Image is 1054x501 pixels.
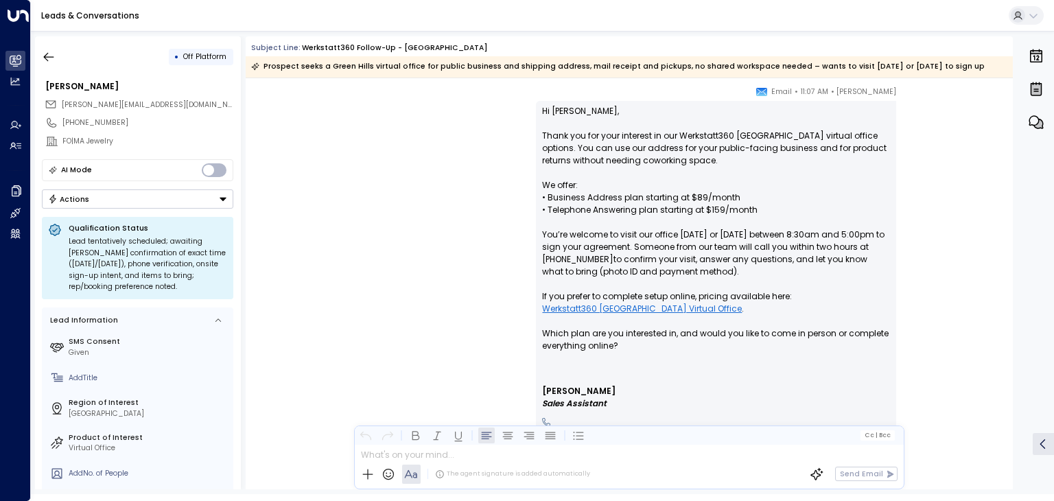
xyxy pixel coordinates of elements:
span: Cc Bcc [865,432,891,439]
div: [GEOGRAPHIC_DATA] [69,408,229,419]
p: Hi [PERSON_NAME], Thank you for your interest in our Werkstatt360 [GEOGRAPHIC_DATA] virtual offic... [542,105,890,377]
i: [PHONE_NUMBER] [542,418,890,439]
div: • [174,47,179,66]
div: Lead tentatively scheduled; awaiting [PERSON_NAME] confirmation of exact time ([DATE]/[DATE]), ph... [69,236,227,293]
div: Virtual Office [69,443,229,454]
div: [PHONE_NUMBER] [62,117,233,128]
div: The agent signature is added automatically [435,469,590,479]
span: Email [771,85,792,99]
div: Prospect seeks a Green Hills virtual office for public business and shipping address, mail receip... [251,60,985,73]
span: [PERSON_NAME] [836,85,896,99]
b: [PERSON_NAME] [542,385,616,409]
label: Region of Interest [69,397,229,408]
div: Actions [48,194,90,204]
button: Actions [42,189,233,209]
label: SMS Consent [69,336,229,347]
div: FO|MA Jewelry [62,136,233,147]
label: Product of Interest [69,432,229,443]
a: Werkstatt360 [GEOGRAPHIC_DATA] Virtual Office [542,303,742,315]
div: [PERSON_NAME] [45,80,233,93]
img: 13_headshot.jpg [902,85,922,106]
button: Undo [358,427,374,443]
div: AddTitle [69,373,229,384]
div: Button group with a nested menu [42,189,233,209]
a: Leads & Conversations [41,10,139,21]
span: • [795,85,798,99]
div: Given [69,347,229,358]
span: • [831,85,834,99]
div: Lead Information [47,315,118,326]
span: [PERSON_NAME][EMAIL_ADDRESS][DOMAIN_NAME] [62,100,246,110]
span: | [875,432,877,439]
div: Werkstatt360 Follow-up - [GEOGRAPHIC_DATA] [302,43,488,54]
button: Cc|Bcc [860,430,895,440]
span: lisa@fomajewelry.com [62,100,233,110]
span: Subject Line: [251,43,301,53]
div: AddNo. of People [69,468,229,479]
span: 11:07 AM [801,85,828,99]
button: Redo [379,427,395,443]
img: 1tGfP4kwyLdVzHOddL4w7A0jBVTDDhcR9 [542,418,551,427]
div: AI Mode [61,163,92,177]
span: Off Platform [183,51,226,62]
i: Sales Assistant [542,397,607,409]
p: Qualification Status [69,223,227,233]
